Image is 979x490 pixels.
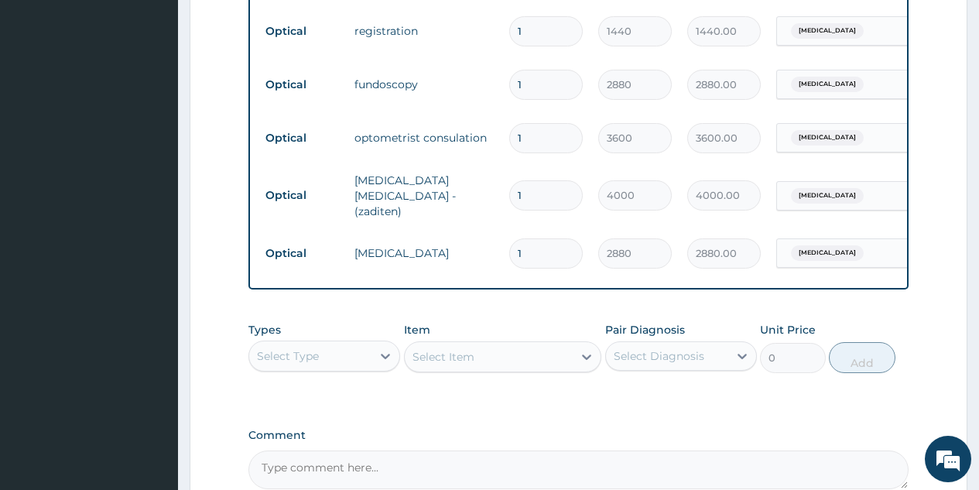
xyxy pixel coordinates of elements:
span: [MEDICAL_DATA] [791,77,864,92]
label: Types [248,324,281,337]
td: Optical [258,70,347,99]
button: Add [829,342,895,373]
td: Optical [258,181,347,210]
div: Chat with us now [80,87,260,107]
td: Optical [258,239,347,268]
td: [MEDICAL_DATA] [347,238,501,269]
td: registration [347,15,501,46]
span: We're online! [90,146,214,303]
div: Minimize live chat window [254,8,291,45]
td: Optical [258,124,347,152]
label: Pair Diagnosis [605,322,685,338]
div: Select Diagnosis [614,348,704,364]
img: d_794563401_company_1708531726252_794563401 [29,77,63,116]
span: [MEDICAL_DATA] [791,245,864,261]
td: [MEDICAL_DATA] [MEDICAL_DATA] - (zaditen) [347,165,501,227]
td: Optical [258,17,347,46]
span: [MEDICAL_DATA] [791,130,864,146]
div: Select Type [257,348,319,364]
textarea: Type your message and hit 'Enter' [8,326,295,380]
label: Unit Price [760,322,816,338]
td: fundoscopy [347,69,501,100]
span: [MEDICAL_DATA] [791,23,864,39]
td: optometrist consulation [347,122,501,153]
label: Item [404,322,430,338]
span: [MEDICAL_DATA] [791,188,864,204]
label: Comment [248,429,909,442]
